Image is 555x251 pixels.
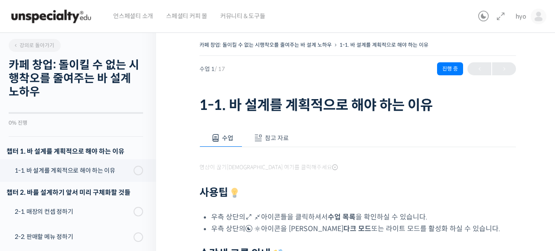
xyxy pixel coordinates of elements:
span: 강의로 돌아가기 [13,42,54,48]
a: 카페 창업: 돌이킬 수 없는 시행착오를 줄여주는 바 설계 노하우 [199,42,332,48]
span: 수업 [222,134,233,142]
span: 참고 자료 [265,134,289,142]
b: 수업 목록 [328,212,356,222]
div: 0% 진행 [9,120,143,125]
div: 1-1. 바 설계를 계획적으로 해야 하는 이유 [15,166,131,175]
a: 1-1. 바 설계를 계획적으로 해야 하는 이유 [340,42,428,48]
li: 우측 상단의 아이콘을 [PERSON_NAME] 또는 라이트 모드를 활성화 하실 수 있습니다. [211,223,516,235]
h2: 카페 창업: 돌이킬 수 없는 시행착오를 줄여주는 바 설계 노하우 [9,58,143,99]
div: 진행 중 [437,62,463,75]
h3: 챕터 1. 바 설계를 계획적으로 해야 하는 이유 [7,145,143,157]
span: 수업 1 [199,66,225,72]
b: 다크 모드 [343,224,371,233]
strong: 사용팁 [199,186,241,199]
img: 💡 [229,188,240,198]
a: 강의로 돌아가기 [9,39,61,52]
span: 영상이 끊기[DEMOGRAPHIC_DATA] 여기를 클릭해주세요 [199,164,338,171]
li: 우측 상단의 아이콘들을 클릭하셔서 을 확인하실 수 있습니다. [211,211,516,223]
div: 2-1. 매장의 컨셉 정하기 [15,207,131,216]
div: 챕터 2. 바를 설계하기 앞서 미리 구체화할 것들 [7,187,143,198]
h1: 1-1. 바 설계를 계획적으로 해야 하는 이유 [199,97,516,113]
span: hyo [516,13,526,20]
div: 2-2. 판매할 메뉴 정하기 [15,232,131,241]
span: / 17 [215,65,225,73]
